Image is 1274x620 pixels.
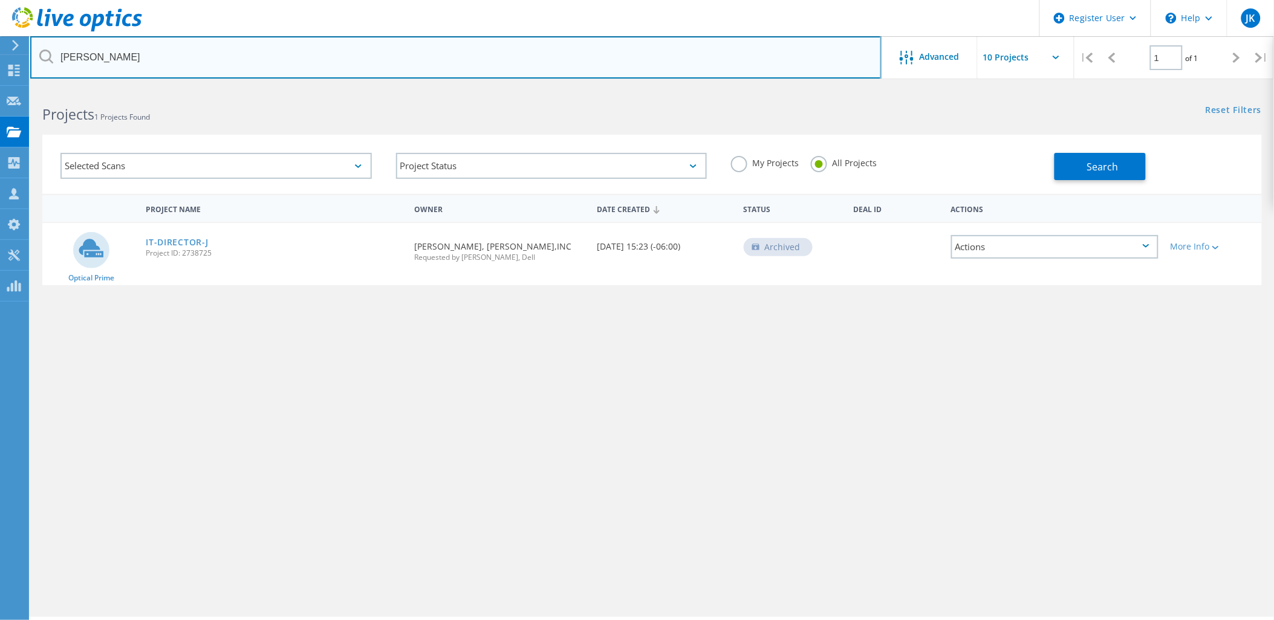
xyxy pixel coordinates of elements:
span: 1 Projects Found [94,112,150,122]
b: Projects [42,105,94,124]
span: JK [1246,13,1255,23]
div: [PERSON_NAME], [PERSON_NAME],INC [408,223,591,273]
svg: \n [1166,13,1177,24]
div: Date Created [591,197,738,220]
div: Owner [408,197,591,219]
label: My Projects [731,156,799,167]
div: Selected Scans [60,153,372,179]
div: [DATE] 15:23 (-06:00) [591,223,738,263]
div: Status [738,197,848,219]
div: Deal Id [847,197,944,219]
span: Optical Prime [68,274,114,282]
a: Reset Filters [1206,106,1262,116]
a: Live Optics Dashboard [12,25,142,34]
label: All Projects [811,156,877,167]
div: | [1074,36,1099,79]
span: Requested by [PERSON_NAME], Dell [414,254,585,261]
div: Project Status [396,153,707,179]
span: of 1 [1186,53,1198,63]
input: Search projects by name, owner, ID, company, etc [30,36,882,79]
div: More Info [1171,242,1256,251]
div: Archived [744,238,813,256]
span: Advanced [920,53,960,61]
a: IT-DIRECTOR-J [146,238,208,247]
div: | [1249,36,1274,79]
div: Actions [945,197,1165,219]
div: Project Name [140,197,408,219]
span: Project ID: 2738725 [146,250,402,257]
button: Search [1055,153,1146,180]
span: Search [1087,160,1119,173]
div: Actions [951,235,1159,259]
